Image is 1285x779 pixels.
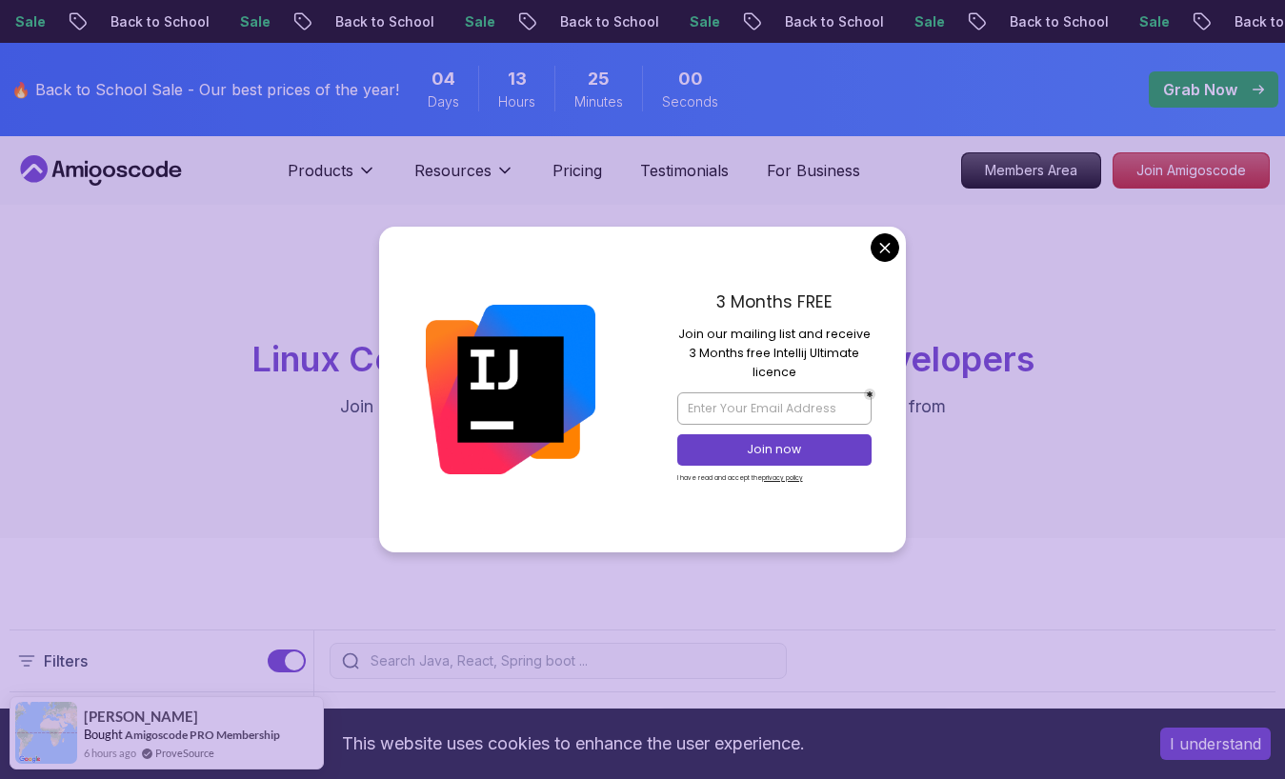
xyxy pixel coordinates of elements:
p: Back to School [95,12,225,31]
button: Accept cookies [1160,728,1271,760]
span: Seconds [662,92,718,111]
p: Sale [899,12,960,31]
a: Members Area [961,152,1101,189]
span: 6 hours ago [84,745,136,761]
p: Back to School [320,12,450,31]
p: 🔥 Back to School Sale - Our best prices of the year! [11,78,399,101]
span: Bought [84,727,123,742]
span: Days [428,92,459,111]
p: Back to School [545,12,674,31]
input: Search Java, React, Spring boot ... [367,651,774,670]
img: provesource social proof notification image [15,702,77,764]
div: This website uses cookies to enhance the user experience. [14,723,1132,765]
a: ProveSource [155,745,214,761]
span: Linux Courses for Modern Software Developers [251,338,1034,380]
span: 13 Hours [508,66,527,92]
p: Members Area [962,153,1100,188]
p: Back to School [994,12,1124,31]
p: Resources [414,159,492,182]
p: Sale [450,12,511,31]
button: Resources [414,159,514,197]
a: For Business [767,159,860,182]
p: Filters [44,649,88,672]
span: 25 Minutes [588,66,610,92]
p: Grab Now [1163,78,1237,101]
span: Minutes [574,92,623,111]
p: Back to School [770,12,899,31]
a: Amigoscode PRO Membership [125,728,280,742]
p: Sale [1124,12,1185,31]
p: Products [288,159,353,182]
button: Products [288,159,376,197]
a: Pricing [552,159,602,182]
span: [PERSON_NAME] [84,709,198,725]
a: Testimonials [640,159,729,182]
p: Sale [225,12,286,31]
p: Join Amigoscode [1114,153,1269,188]
a: Join Amigoscode [1113,152,1270,189]
p: Join practical linux courses designed for real-world development. Learn from scratch or deepen yo... [323,393,963,447]
span: Hours [498,92,535,111]
span: 0 Seconds [678,66,703,92]
p: Sale [674,12,735,31]
span: 4 Days [432,66,455,92]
